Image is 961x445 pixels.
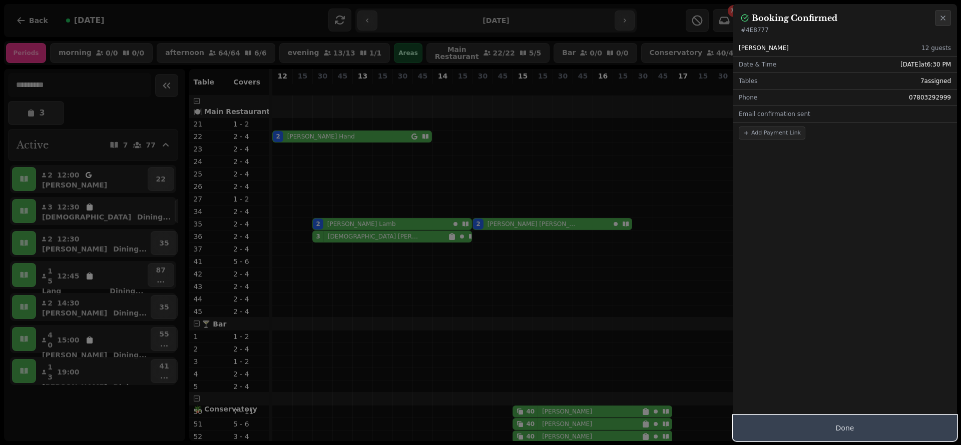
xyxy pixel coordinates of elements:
span: Date & Time [739,60,776,68]
p: # 4E8777 [741,26,949,34]
span: Phone [739,93,757,101]
span: [PERSON_NAME] [739,44,789,52]
span: 7 assigned [920,77,951,85]
span: Tables [739,77,757,85]
span: 07803292999 [909,93,951,101]
h2: Booking Confirmed [752,12,837,24]
span: [DATE] at 6:30 PM [900,60,951,68]
button: Done [733,415,957,441]
span: 12 guests [921,44,951,52]
button: Add Payment Link [739,126,805,139]
div: Email confirmation sent [733,106,957,122]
